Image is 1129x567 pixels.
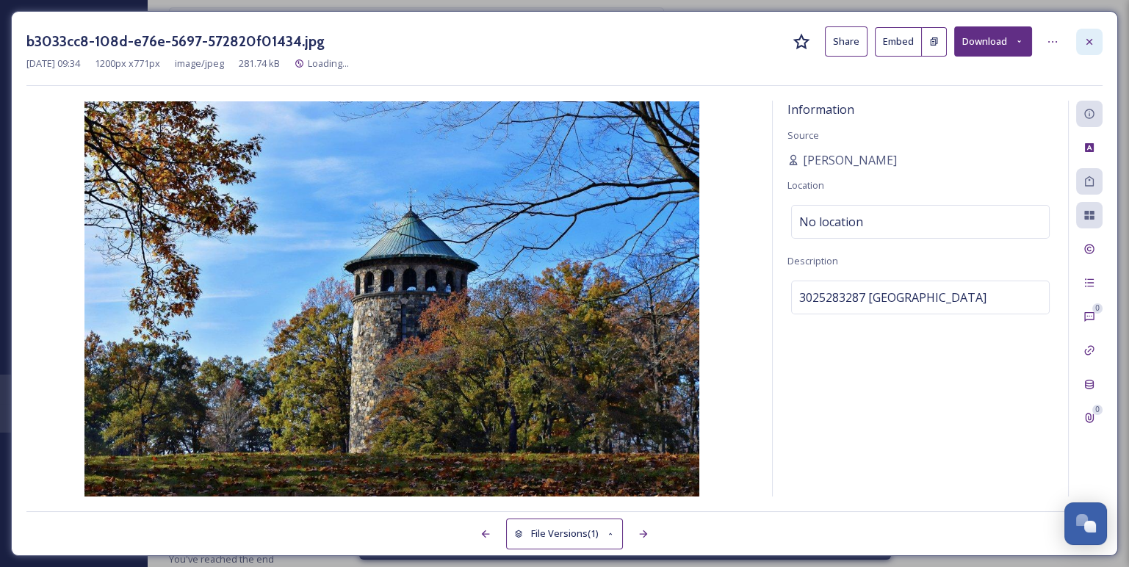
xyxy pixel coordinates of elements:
[26,57,80,71] span: [DATE] 09:34
[875,27,922,57] button: Embed
[787,101,854,118] span: Information
[239,57,280,71] span: 281.74 kB
[506,519,624,549] button: File Versions(1)
[825,26,868,57] button: Share
[1064,502,1107,545] button: Open Chat
[95,57,160,71] span: 1200 px x 771 px
[954,26,1032,57] button: Download
[175,57,224,71] span: image/jpeg
[799,289,986,306] span: 3025283287 [GEOGRAPHIC_DATA]
[1092,303,1103,314] div: 0
[787,178,824,192] span: Location
[787,129,819,142] span: Source
[308,57,349,70] span: Loading...
[1092,405,1103,415] div: 0
[26,31,325,52] h3: b3033cc8-108d-e76e-5697-572820f01434.jpg
[787,254,838,267] span: Description
[799,213,863,231] span: No location
[803,151,897,169] span: [PERSON_NAME]
[26,101,757,496] img: b3033cc8-108d-e76e-5697-572820f01434.jpg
